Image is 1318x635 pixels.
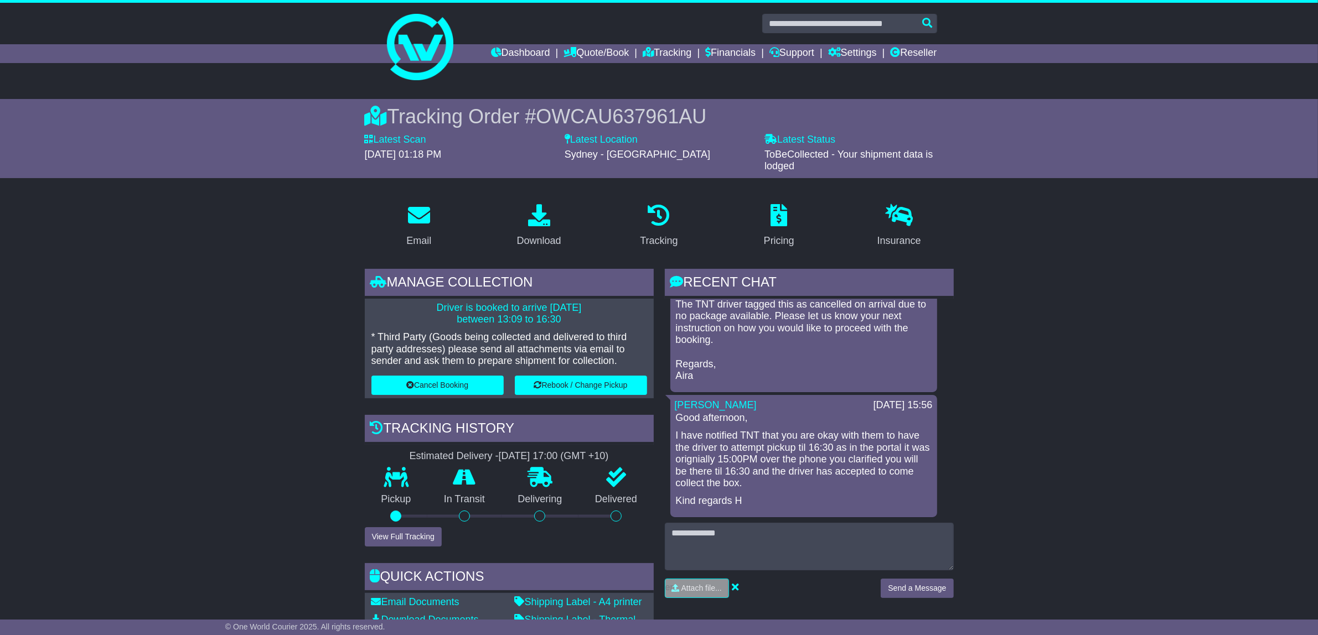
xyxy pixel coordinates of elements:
[764,233,794,248] div: Pricing
[371,376,504,395] button: Cancel Booking
[565,149,710,160] span: Sydney - [GEOGRAPHIC_DATA]
[633,200,685,252] a: Tracking
[870,200,928,252] a: Insurance
[510,200,568,252] a: Download
[881,579,953,598] button: Send a Message
[406,233,431,248] div: Email
[371,614,479,625] a: Download Documents
[371,302,647,326] p: Driver is booked to arrive [DATE] between 13:09 to 16:30
[643,44,691,63] a: Tracking
[365,450,654,462] div: Estimated Delivery -
[399,200,438,252] a: Email
[640,233,678,248] div: Tracking
[890,44,937,63] a: Reseller
[365,149,442,160] span: [DATE] 01:18 PM
[491,44,550,63] a: Dashboard
[764,134,835,146] label: Latest Status
[365,105,954,128] div: Tracking Order #
[764,149,933,172] span: ToBeCollected - Your shipment data is lodged
[371,596,459,607] a: Email Documents
[502,493,579,506] p: Delivering
[427,493,502,506] p: In Transit
[365,563,654,593] div: Quick Actions
[365,527,442,546] button: View Full Tracking
[757,200,802,252] a: Pricing
[874,399,933,412] div: [DATE] 15:56
[365,415,654,445] div: Tracking history
[365,269,654,299] div: Manage collection
[536,105,706,128] span: OWCAU637961AU
[365,493,428,506] p: Pickup
[676,263,932,382] p: Hi Team, Good morning, The TNT driver tagged this as cancelled on arrival due to no package avail...
[515,596,642,607] a: Shipping Label - A4 printer
[365,134,426,146] label: Latest Scan
[676,495,932,507] p: Kind regards H
[877,233,921,248] div: Insurance
[705,44,756,63] a: Financials
[578,493,654,506] p: Delivered
[499,450,609,462] div: [DATE] 17:00 (GMT +10)
[769,44,814,63] a: Support
[675,399,757,410] a: [PERSON_NAME]
[517,233,561,248] div: Download
[665,269,954,299] div: RECENT CHAT
[371,331,647,367] p: * Third Party (Goods being collected and delivered to third party addresses) please send all atta...
[564,44,629,63] a: Quote/Book
[515,376,647,395] button: Rebook / Change Pickup
[565,134,638,146] label: Latest Location
[828,44,877,63] a: Settings
[676,430,932,490] p: I have notified TNT that you are okay with them to have the driver to attempt pickup til 16:30 as...
[225,622,385,631] span: © One World Courier 2025. All rights reserved.
[676,412,932,424] p: Good afternoon,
